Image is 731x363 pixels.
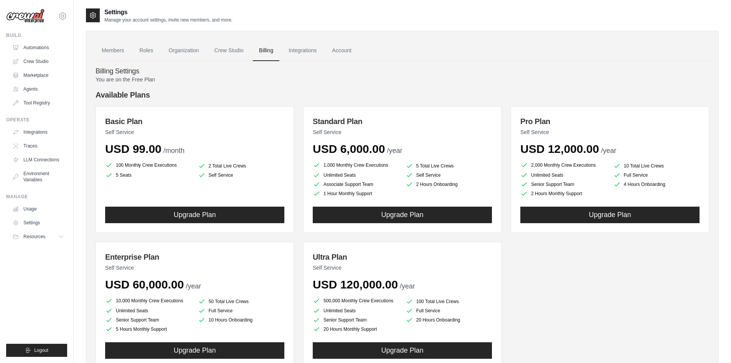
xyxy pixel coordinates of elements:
button: Upgrade Plan [313,342,492,359]
p: Self Service [313,128,492,136]
p: Self Service [313,264,492,272]
p: Manage your account settings, invite new members, and more. [104,17,233,23]
h4: Available Plans [96,90,709,100]
a: Integrations [282,40,323,61]
a: Roles [133,40,159,61]
li: 2 Total Live Crews [198,162,285,170]
li: 20 Hours Monthly Support [313,325,399,333]
span: /year [601,147,616,154]
a: Agents [9,83,67,95]
h3: Basic Plan [105,116,284,127]
a: Usage [9,203,67,215]
li: 10 Hours Onboarding [198,316,285,324]
a: Organization [162,40,205,61]
span: /month [163,147,185,154]
p: Self Service [105,128,284,136]
li: Senior Support Team [313,316,399,324]
li: 2,000 Monthly Crew Executions [520,161,607,170]
li: 5 Seats [105,171,192,179]
li: 10 Total Live Crews [613,162,700,170]
span: USD 12,000.00 [520,143,599,155]
li: 2 Hours Onboarding [406,181,492,188]
a: Members [96,40,130,61]
a: Integrations [9,126,67,138]
li: Associate Support Team [313,181,399,188]
a: Crew Studio [9,55,67,68]
a: Settings [9,217,67,229]
li: Unlimited Seats [313,307,399,315]
li: 100 Monthly Crew Executions [105,161,192,170]
li: 10,000 Monthly Crew Executions [105,296,192,305]
div: Build [6,32,67,38]
span: Resources [23,234,45,240]
a: Environment Variables [9,167,67,186]
button: Resources [9,230,67,243]
li: 5 Hours Monthly Support [105,325,192,333]
button: Upgrade Plan [520,207,700,223]
h3: Standard Plan [313,116,492,127]
a: Traces [9,140,67,152]
li: 20 Hours Onboarding [406,316,492,324]
a: Crew Studio [208,40,250,61]
li: Unlimited Seats [520,171,607,179]
span: USD 60,000.00 [105,278,184,291]
img: Logo [6,9,45,23]
li: 50 Total Live Crews [198,298,285,305]
h2: Settings [104,8,233,17]
li: 5 Total Live Crews [406,162,492,170]
li: Unlimited Seats [105,307,192,315]
p: Self Service [105,264,284,272]
li: 1,000 Monthly Crew Executions [313,161,399,170]
li: Senior Support Team [520,181,607,188]
h3: Pro Plan [520,116,700,127]
span: /year [400,282,415,290]
a: Marketplace [9,69,67,81]
h3: Ultra Plan [313,252,492,262]
li: Full Service [198,307,285,315]
span: USD 6,000.00 [313,143,385,155]
a: Billing [253,40,279,61]
span: Logout [34,347,48,353]
li: 2 Hours Monthly Support [520,190,607,197]
li: 100 Total Live Crews [406,298,492,305]
a: LLM Connections [9,154,67,166]
button: Logout [6,344,67,357]
div: Manage [6,194,67,200]
a: Automations [9,41,67,54]
button: Upgrade Plan [105,207,284,223]
li: Full Service [406,307,492,315]
p: You are on the Free Plan [96,76,709,83]
h4: Billing Settings [96,67,709,76]
div: Operate [6,117,67,123]
p: Self Service [520,128,700,136]
a: Tool Registry [9,97,67,109]
button: Upgrade Plan [105,342,284,359]
li: 500,000 Monthly Crew Executions [313,296,399,305]
li: Self Service [198,171,285,179]
li: 1 Hour Monthly Support [313,190,399,197]
li: Self Service [406,171,492,179]
span: USD 99.00 [105,143,162,155]
span: USD 120,000.00 [313,278,398,291]
li: 4 Hours Onboarding [613,181,700,188]
li: Full Service [613,171,700,179]
li: Senior Support Team [105,316,192,324]
span: /year [186,282,201,290]
button: Upgrade Plan [313,207,492,223]
h3: Enterprise Plan [105,252,284,262]
li: Unlimited Seats [313,171,399,179]
span: /year [387,147,402,154]
a: Account [326,40,358,61]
